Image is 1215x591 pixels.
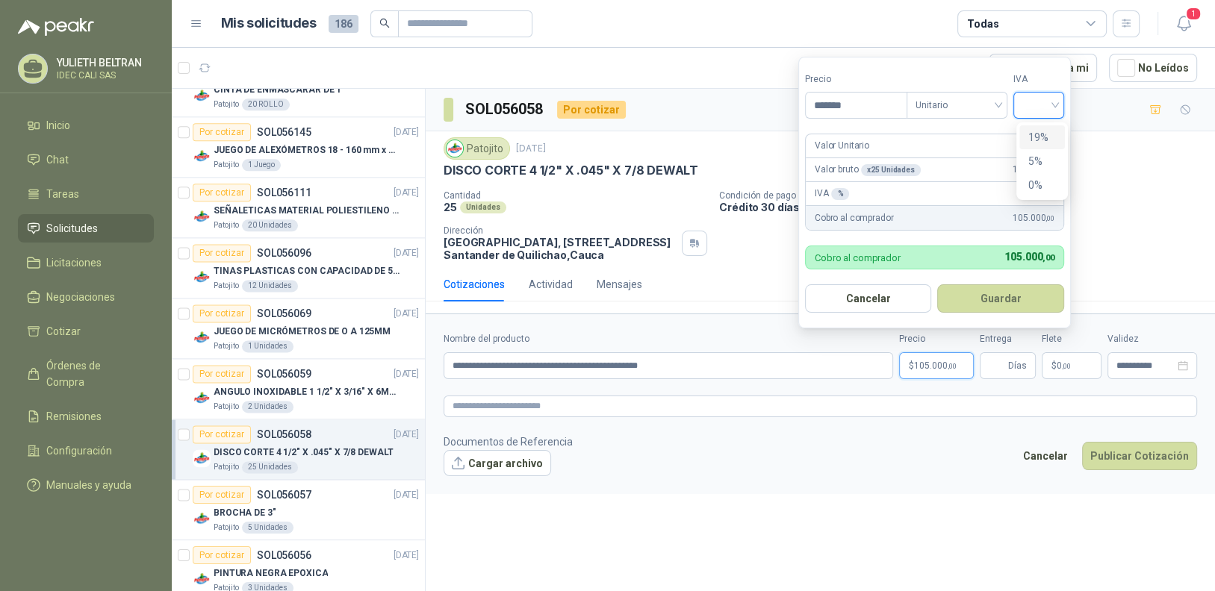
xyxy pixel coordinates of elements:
div: 19% [1019,125,1065,149]
p: Valor Unitario [815,139,869,153]
p: $ 0,00 [1042,352,1101,379]
div: 12 Unidades [242,280,298,292]
h1: Mis solicitudes [221,13,317,34]
p: TINAS PLASTICAS CON CAPACIDAD DE 50 KG [214,264,400,278]
p: SOL056069 [257,308,311,319]
span: Manuales y ayuda [46,477,131,493]
a: Chat [18,146,154,174]
p: SOL056058 [257,429,311,440]
div: Por cotizar [193,425,251,443]
p: Crédito 30 días [719,201,1209,213]
button: No Leídos [1109,54,1197,82]
p: [DATE] [394,367,419,381]
div: Mensajes [597,276,642,293]
h3: SOL056058 [465,98,545,121]
span: Solicitudes [46,220,98,237]
p: Cantidad [444,190,707,201]
p: Patojito [214,340,239,352]
p: SOL056056 [257,550,311,560]
p: 25 [444,201,457,213]
a: Configuración [18,437,154,465]
button: Cargar archivo [444,450,551,477]
p: Patojito [214,401,239,413]
p: DISCO CORTE 4 1/2" X .045" X 7/8 DEWALT [214,445,394,460]
label: Precio [805,72,907,87]
p: [DATE] [516,142,546,156]
span: ,00 [1042,253,1054,263]
p: ANGULO INOXIDABLE 1 1/2" X 3/16" X 6MTS [214,385,400,399]
div: 20 Unidades [242,219,298,231]
p: Patojito [214,98,239,110]
div: Patojito [444,137,510,160]
span: Tareas [46,186,79,202]
a: Por cotizarSOL056057[DATE] Company LogoBROCHA DE 3"Patojito5 Unidades [172,480,425,540]
a: Cotizar [18,317,154,345]
span: Remisiones [46,408,102,425]
a: Por cotizarSOL056069[DATE] Company LogoJUEGO DE MICRÓMETROS DE O A 125MMPatojito1 Unidades [172,298,425,359]
a: Negociaciones [18,283,154,311]
button: Cancelar [805,284,932,313]
a: Manuales y ayuda [18,471,154,499]
span: Licitaciones [46,254,102,271]
a: Órdenes de Compra [18,351,154,396]
p: Patojito [214,159,239,171]
p: Documentos de Referencia [444,434,573,450]
div: 1 Unidades [242,340,293,352]
button: 1 [1170,10,1197,37]
p: YULIETH BELTRAN [57,57,150,68]
a: Inicio [18,111,154,140]
span: 105.000 [1004,251,1054,263]
div: Actividad [529,276,573,293]
div: 5% [1019,149,1065,173]
span: Inicio [46,117,70,134]
div: Por cotizar [193,304,251,322]
div: Por cotizar [193,123,251,141]
div: Cotizaciones [444,276,505,293]
p: SOL056096 [257,248,311,258]
button: Publicar Cotización [1082,442,1197,470]
span: Días [1008,353,1027,378]
div: Por cotizar [193,184,251,201]
p: [DATE] [394,246,419,260]
span: 186 [329,15,358,33]
img: Company Logo [193,147,211,165]
p: IDEC CALI SAS [57,71,150,80]
label: Nombre del producto [444,332,893,346]
div: 1 Juego [242,159,281,171]
span: 0 [1057,361,1071,370]
a: Solicitudes [18,214,154,243]
div: Por cotizar [557,101,626,119]
span: Órdenes de Compra [46,357,140,390]
p: [DATE] [394,488,419,502]
a: Por cotizarSOL056145[DATE] Company LogoJUEGO DE ALEXÓMETROS 18 - 160 mm x 0,01 mm 2824-S3Patojito... [172,117,425,178]
img: Company Logo [193,570,211,588]
label: Validez [1107,332,1197,346]
button: Guardar [937,284,1064,313]
p: [DATE] [394,307,419,321]
button: Asignado a mi [989,54,1097,82]
span: 105.000 [1013,163,1054,177]
label: Entrega [980,332,1036,346]
span: search [379,18,390,28]
p: Valor bruto [815,163,921,177]
div: Todas [967,16,998,32]
span: Unitario [916,94,998,116]
img: Company Logo [193,87,211,104]
div: Por cotizar [193,486,251,504]
p: [DATE] [394,125,419,140]
p: BROCHA DE 3" [214,506,276,520]
p: [DATE] [394,548,419,563]
span: 105.000 [1013,211,1054,225]
p: SOL056059 [257,369,311,379]
span: ,00 [948,362,957,370]
img: Company Logo [193,389,211,407]
p: SEÑALETICAS MATERIAL POLIESTILENO CON VINILO LAMINADO CALIBRE 60 [214,204,400,218]
p: Patojito [214,522,239,534]
div: 5 Unidades [242,522,293,534]
a: Remisiones [18,402,154,431]
div: 25 Unidades [242,461,298,473]
span: 1 [1185,7,1202,21]
p: DISCO CORTE 4 1/2" X .045" X 7/8 DEWALT [444,163,698,178]
p: Cobro al comprador [815,253,901,263]
span: ,00 [1062,362,1071,370]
